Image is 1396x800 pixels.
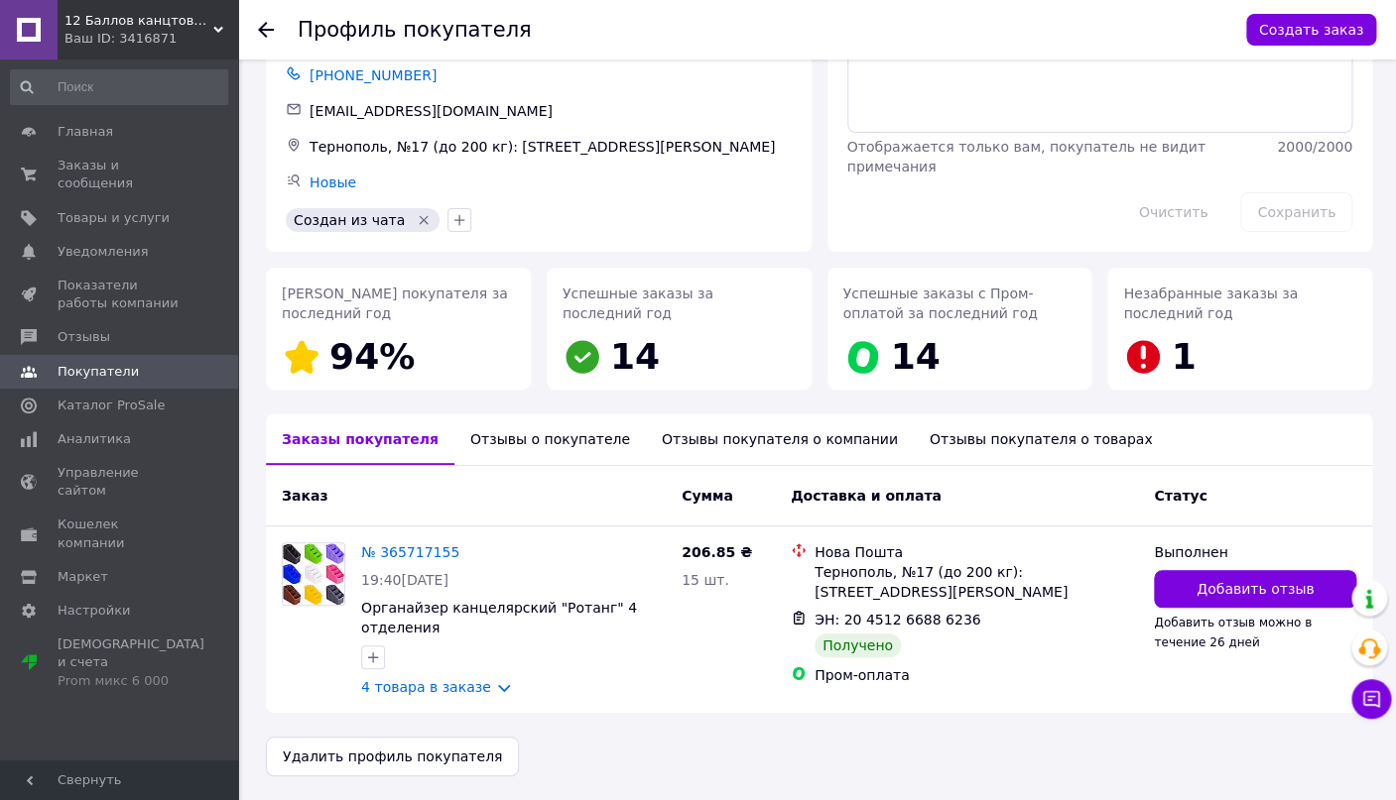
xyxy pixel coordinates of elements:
[815,665,1138,685] div: Пром-оплата
[58,209,170,227] span: Товары и услуги
[58,157,184,192] span: Заказы и сообщения
[282,542,345,606] a: Фото товару
[58,568,108,586] span: Маркет
[416,212,432,228] svg: Удалить метку
[815,562,1138,602] div: Тернополь, №17 (до 200 кг): [STREET_ADDRESS][PERSON_NAME]
[266,413,454,465] div: Заказы покупателя
[282,286,508,321] span: [PERSON_NAME] покупателя за последний год
[682,572,729,588] span: 15 шт.
[58,397,165,414] span: Каталог ProSale
[58,243,148,261] span: Уведомления
[891,336,941,377] span: 14
[563,286,713,321] span: Успешные заказы за последний год
[1351,679,1391,719] button: Чат с покупателем
[58,123,113,141] span: Главная
[914,413,1169,465] div: Отзывы покупателя о товарах
[815,542,1138,562] div: Нова Пошта
[58,277,184,312] span: Показатели работы компании
[298,18,532,42] h1: Профиль покупателя
[310,174,356,190] a: Новые
[283,543,344,605] img: Фото товару
[64,30,238,48] div: Ваш ID: 3416871
[361,600,637,635] a: Органайзер канцелярский "Ротанг" 4 отделения
[58,363,139,381] span: Покупатели
[10,69,228,105] input: Поиск
[1154,488,1206,504] span: Статус
[847,139,1206,174] span: Отображается только вам, покупатель не видит примечания
[310,67,437,83] span: [PHONE_NUMBER]
[682,488,733,504] span: Сумма
[815,612,981,628] span: ЭН: 20 4512 6688 6236
[361,679,491,695] a: 4 товара в заказе
[329,336,415,377] span: 94%
[266,737,519,776] button: Удалить профиль покупателя
[1197,579,1314,599] span: Добавить отзыв
[1277,139,1352,155] span: 2000 / 2000
[1171,336,1196,377] span: 1
[58,672,204,690] div: Prom микс 6 000
[1154,570,1356,608] button: Добавить отзыв
[1154,542,1356,562] div: Выполнен
[815,633,901,657] div: Получено
[361,572,448,588] span: 19:40[DATE]
[294,212,405,228] span: Создан из чата
[843,286,1038,321] span: Успешные заказы с Пром-оплатой за последний год
[610,336,660,377] span: 14
[58,464,184,500] span: Управление сайтом
[58,515,184,551] span: Кошелек компании
[310,103,553,119] span: [EMAIL_ADDRESS][DOMAIN_NAME]
[646,413,914,465] div: Отзывы покупателя о компании
[58,430,131,448] span: Аналитика
[682,544,752,560] span: 206.85 ₴
[258,20,274,40] div: Вернуться назад
[1154,616,1312,649] span: Добавить отзыв можно в течение 26 дней
[58,635,204,690] span: [DEMOGRAPHIC_DATA] и счета
[282,488,327,504] span: Заказ
[791,488,942,504] span: Доставка и оплата
[1123,286,1298,321] span: Незабранные заказы за последний год
[1246,14,1376,46] button: Создать заказ
[58,602,130,620] span: Настройки
[64,12,213,30] span: 12 Баллов канцтовары оптом и в розницу
[361,544,459,560] a: № 365717155
[58,328,110,346] span: Отзывы
[454,413,646,465] div: Отзывы о покупателе
[306,133,796,161] div: Тернополь, №17 (до 200 кг): [STREET_ADDRESS][PERSON_NAME]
